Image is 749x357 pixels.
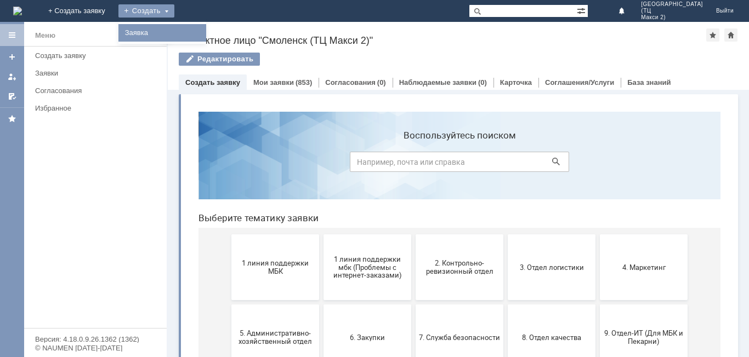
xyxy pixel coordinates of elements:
[45,156,126,172] span: 1 линия поддержки МБК
[318,131,406,197] button: 3. Отдел логистики
[13,7,22,15] img: logo
[3,88,21,105] a: Мои согласования
[226,272,314,337] button: Отдел-ИТ (Офис)
[35,29,55,42] div: Меню
[229,156,310,172] span: 2. Контрольно-ревизионный отдел
[229,230,310,238] span: 7. Служба безопасности
[706,28,719,42] div: Добавить в избранное
[160,49,379,69] input: Например, почта или справка
[35,69,160,77] div: Заявки
[45,226,126,243] span: 5. Административно-хозяйственный отдел
[134,131,222,197] button: 1 линия поддержки мбк (Проблемы с интернет-заказами)
[3,68,21,85] a: Мои заявки
[641,14,703,21] span: Макси 2)
[724,28,737,42] div: Сделать домашней страницей
[35,51,160,60] div: Создать заявку
[42,131,129,197] button: 1 линия поддержки МБК
[35,336,156,343] div: Версия: 4.18.0.9.26.1362 (1362)
[413,160,495,168] span: 4. Маркетинг
[137,296,218,313] span: Отдел-ИТ (Битрикс24 и CRM)
[399,78,476,87] a: Наблюдаемые заявки
[321,230,402,238] span: 8. Отдел качества
[410,201,498,267] button: 9. Отдел-ИТ (Для МБК и Пекарни)
[160,27,379,38] label: Воспользуйтесь поиском
[641,1,703,8] span: [GEOGRAPHIC_DATA]
[321,160,402,168] span: 3. Отдел логистики
[577,5,588,15] span: Расширенный поиск
[35,87,160,95] div: Согласования
[134,272,222,337] button: Отдел-ИТ (Битрикс24 и CRM)
[42,201,129,267] button: 5. Административно-хозяйственный отдел
[13,7,22,15] a: Перейти на домашнюю страницу
[226,131,314,197] button: 2. Контрольно-ревизионный отдел
[35,344,156,352] div: © NAUMEN [DATE]-[DATE]
[121,26,204,39] a: Заявка
[318,272,406,337] button: Финансовый отдел
[134,201,222,267] button: 6. Закупки
[296,78,312,87] div: (853)
[318,201,406,267] button: 8. Отдел качества
[229,300,310,308] span: Отдел-ИТ (Офис)
[137,152,218,176] span: 1 линия поддержки мбк (Проблемы с интернет-заказами)
[137,230,218,238] span: 6. Закупки
[42,272,129,337] button: Бухгалтерия (для мбк)
[377,78,386,87] div: (0)
[35,104,148,112] div: Избранное
[31,82,164,99] a: Согласования
[321,300,402,308] span: Финансовый отдел
[325,78,376,87] a: Согласования
[410,131,498,197] button: 4. Маркетинг
[253,78,294,87] a: Мои заявки
[641,8,703,14] span: (ТЦ
[545,78,614,87] a: Соглашения/Услуги
[500,78,532,87] a: Карточка
[413,300,495,308] span: Франчайзинг
[185,78,240,87] a: Создать заявку
[413,226,495,243] span: 9. Отдел-ИТ (Для МБК и Пекарни)
[3,48,21,66] a: Создать заявку
[9,110,531,120] header: Выберите тематику заявки
[226,201,314,267] button: 7. Служба безопасности
[31,65,164,82] a: Заявки
[410,272,498,337] button: Франчайзинг
[478,78,487,87] div: (0)
[45,300,126,308] span: Бухгалтерия (для мбк)
[118,4,174,18] div: Создать
[31,47,164,64] a: Создать заявку
[627,78,671,87] a: База знаний
[179,35,706,46] div: Контактное лицо "Смоленск (ТЦ Макси 2)"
